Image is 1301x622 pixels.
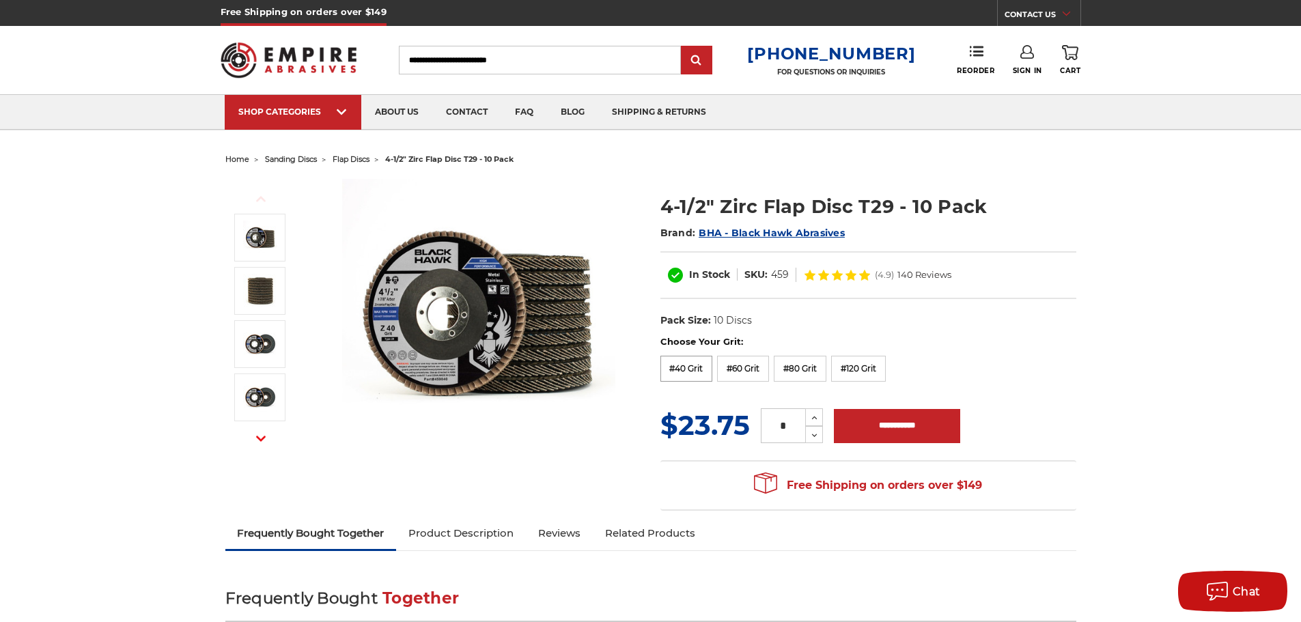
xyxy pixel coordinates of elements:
[244,184,277,214] button: Previous
[660,408,750,442] span: $23.75
[1233,585,1261,598] span: Chat
[957,66,994,75] span: Reorder
[342,179,615,452] img: 4.5" Black Hawk Zirconia Flap Disc 10 Pack
[382,589,459,608] span: Together
[897,270,951,279] span: 140 Reviews
[1178,571,1287,612] button: Chat
[683,47,710,74] input: Submit
[714,313,752,328] dd: 10 Discs
[243,380,277,414] img: 60 grit zirc flap disc
[432,95,501,130] a: contact
[689,268,730,281] span: In Stock
[1060,45,1080,75] a: Cart
[547,95,598,130] a: blog
[660,227,696,239] span: Brand:
[747,68,915,76] p: FOR QUESTIONS OR INQUIRIES
[771,268,789,282] dd: 459
[747,44,915,63] a: [PHONE_NUMBER]
[244,424,277,453] button: Next
[225,589,378,608] span: Frequently Bought
[598,95,720,130] a: shipping & returns
[361,95,432,130] a: about us
[660,193,1076,220] h1: 4-1/2" Zirc Flap Disc T29 - 10 Pack
[660,313,711,328] dt: Pack Size:
[754,472,982,499] span: Free Shipping on orders over $149
[243,221,277,255] img: 4.5" Black Hawk Zirconia Flap Disc 10 Pack
[660,335,1076,349] label: Choose Your Grit:
[238,107,348,117] div: SHOP CATEGORIES
[396,518,526,548] a: Product Description
[1013,66,1042,75] span: Sign In
[225,518,397,548] a: Frequently Bought Together
[699,227,845,239] a: BHA - Black Hawk Abrasives
[333,154,369,164] a: flap discs
[957,45,994,74] a: Reorder
[243,327,277,361] img: 40 grit zirc flap disc
[875,270,894,279] span: (4.9)
[1060,66,1080,75] span: Cart
[243,274,277,308] img: 10 pack of premium black hawk flap discs
[385,154,514,164] span: 4-1/2" zirc flap disc t29 - 10 pack
[593,518,708,548] a: Related Products
[501,95,547,130] a: faq
[221,33,357,87] img: Empire Abrasives
[1005,7,1080,26] a: CONTACT US
[744,268,768,282] dt: SKU:
[265,154,317,164] a: sanding discs
[526,518,593,548] a: Reviews
[225,154,249,164] a: home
